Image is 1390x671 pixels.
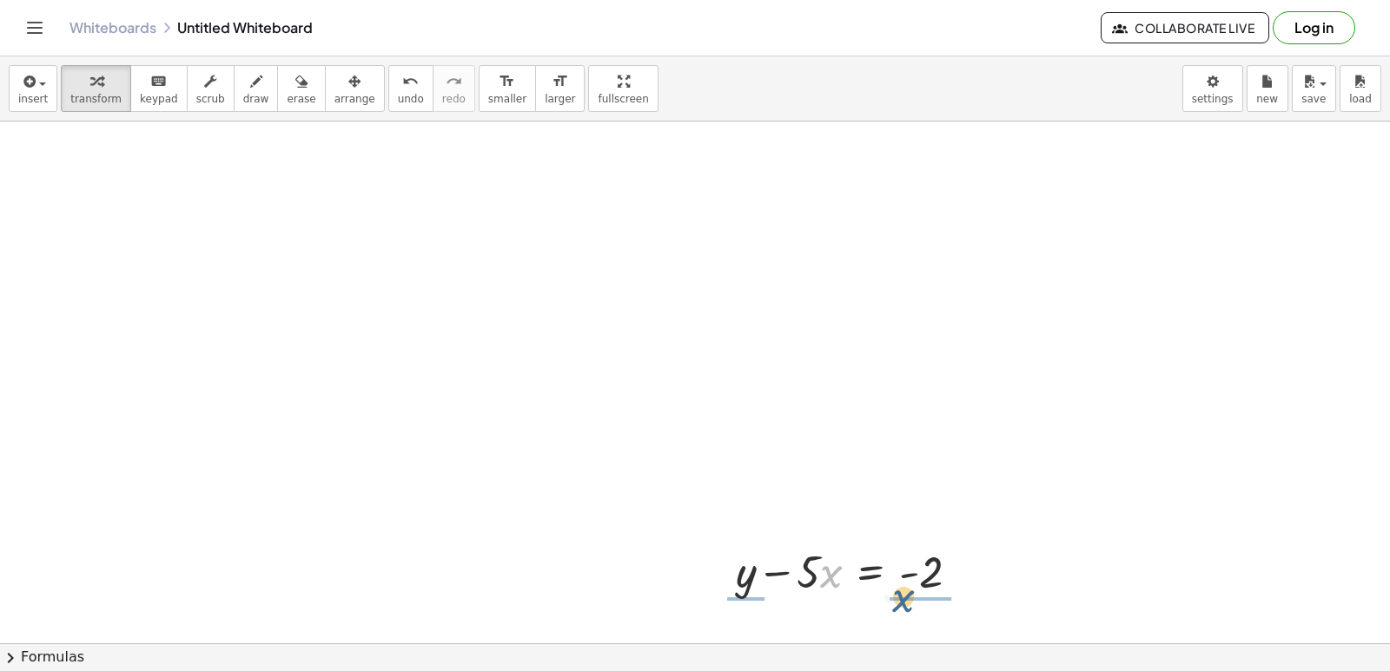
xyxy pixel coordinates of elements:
[1273,11,1355,44] button: Log in
[187,65,235,112] button: scrub
[150,71,167,92] i: keyboard
[1192,93,1234,105] span: settings
[234,65,279,112] button: draw
[1301,93,1326,105] span: save
[1340,65,1381,112] button: load
[277,65,325,112] button: erase
[598,93,648,105] span: fullscreen
[18,93,48,105] span: insert
[535,65,585,112] button: format_sizelarger
[1349,93,1372,105] span: load
[69,19,156,36] a: Whiteboards
[545,93,575,105] span: larger
[402,71,419,92] i: undo
[334,93,375,105] span: arrange
[1115,20,1254,36] span: Collaborate Live
[446,71,462,92] i: redo
[196,93,225,105] span: scrub
[21,14,49,42] button: Toggle navigation
[1182,65,1243,112] button: settings
[588,65,658,112] button: fullscreen
[552,71,568,92] i: format_size
[479,65,536,112] button: format_sizesmaller
[1256,93,1278,105] span: new
[61,65,131,112] button: transform
[433,65,475,112] button: redoredo
[442,93,466,105] span: redo
[1247,65,1288,112] button: new
[398,93,424,105] span: undo
[1292,65,1336,112] button: save
[70,93,122,105] span: transform
[325,65,385,112] button: arrange
[9,65,57,112] button: insert
[140,93,178,105] span: keypad
[488,93,526,105] span: smaller
[388,65,434,112] button: undoundo
[499,71,515,92] i: format_size
[287,93,315,105] span: erase
[1101,12,1269,43] button: Collaborate Live
[243,93,269,105] span: draw
[130,65,188,112] button: keyboardkeypad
